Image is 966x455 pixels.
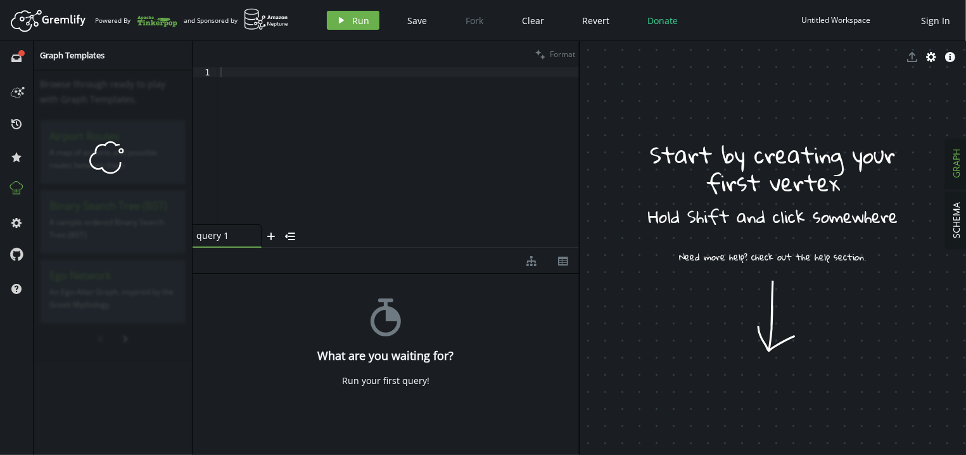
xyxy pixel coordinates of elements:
[353,15,370,27] span: Run
[648,15,678,27] span: Donate
[802,15,871,25] div: Untitled Workspace
[327,11,379,30] button: Run
[523,15,545,27] span: Clear
[398,11,437,30] button: Save
[921,15,950,27] span: Sign In
[318,349,454,362] h4: What are you waiting for?
[244,8,289,30] img: AWS Neptune
[342,375,429,387] div: Run your first query!
[951,203,963,239] span: SCHEMA
[184,8,289,32] div: and Sponsored by
[193,67,218,77] div: 1
[915,11,956,30] button: Sign In
[639,11,688,30] button: Donate
[573,11,620,30] button: Revert
[466,15,484,27] span: Fork
[550,49,575,60] span: Format
[456,11,494,30] button: Fork
[531,41,579,67] button: Format
[513,11,554,30] button: Clear
[408,15,428,27] span: Save
[583,15,610,27] span: Revert
[95,10,177,32] div: Powered By
[40,49,105,61] span: Graph Templates
[951,150,963,179] span: GRAPH
[196,230,247,241] span: query 1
